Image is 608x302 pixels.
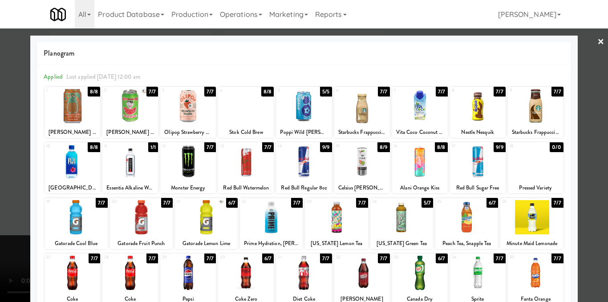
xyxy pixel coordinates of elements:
[176,238,236,249] div: Gatorade Lemon Lime
[175,238,238,249] div: Gatorade Lemon Lime
[392,127,448,138] div: Vita Coco Coconut Water
[220,254,246,261] div: 30
[551,87,563,97] div: 7/7
[508,182,563,193] div: Pressed Variety
[450,87,506,138] div: 87/7Nestle Nesquik
[262,142,274,152] div: 7/7
[437,198,467,205] div: 25
[102,127,158,138] div: [PERSON_NAME] Watermelon
[435,238,498,249] div: Peach Tea, Snapple Tea
[262,254,274,263] div: 6/7
[146,87,158,97] div: 7/7
[278,142,304,150] div: 14
[334,182,390,193] div: Celsius [PERSON_NAME]
[372,198,402,205] div: 24
[160,87,216,138] div: 37/7Olipop Strawberry Vanilla [MEDICAL_DATA] Soda
[45,127,100,138] div: [PERSON_NAME] Pineapple 12oz
[597,28,604,56] a: ×
[45,87,100,138] div: 18/8[PERSON_NAME] Pineapple 12oz
[508,87,563,138] div: 97/7Starbucks Frappuccino Chilled Mocha Coffee Drink
[104,142,130,150] div: 11
[450,182,506,193] div: Red Bull Sugar Free
[435,142,447,152] div: 8/8
[336,127,389,138] div: Starbucks Frappuccino Vanilla Coffee
[551,254,563,263] div: 7/7
[394,87,420,94] div: 7
[102,87,158,138] div: 27/7[PERSON_NAME] Watermelon
[162,254,188,261] div: 29
[161,198,173,208] div: 7/7
[320,254,332,263] div: 7/7
[276,182,332,193] div: Red Bull Regular 8oz
[220,87,246,94] div: 4
[500,198,563,249] div: 267/7Minute Maid Lemonade
[46,198,76,205] div: 19
[377,142,389,152] div: 8/9
[102,142,158,193] div: 111/1Essentia Alkaline Water
[276,87,332,138] div: 55/5Poppi Wild [PERSON_NAME]
[88,87,100,97] div: 8/8
[45,238,107,249] div: Gatorade Cool Blue
[111,238,171,249] div: Gatorade Fruit Punch
[291,198,303,208] div: 7/7
[510,87,536,94] div: 9
[175,198,238,249] div: 216/7Gatorade Lemon Lime
[510,254,536,261] div: 35
[392,87,448,138] div: 77/7Vita Coco Coconut Water
[240,238,303,249] div: Prime Hydration, [PERSON_NAME]
[89,254,100,263] div: 7/7
[204,142,216,152] div: 7/7
[162,182,215,193] div: Monster Energy
[46,127,99,138] div: [PERSON_NAME] Pineapple 12oz
[452,142,478,150] div: 17
[45,198,107,249] div: 197/7Gatorade Cool Blue
[372,238,432,249] div: [US_STATE] Green Tea
[394,254,420,261] div: 33
[370,238,433,249] div: [US_STATE] Green Tea
[277,127,330,138] div: Poppi Wild [PERSON_NAME]
[204,254,216,263] div: 7/7
[162,87,188,94] div: 3
[219,182,272,193] div: Red Bull Watermelon
[278,87,304,94] div: 5
[437,238,497,249] div: Peach Tea, Snapple Tea
[320,87,332,97] div: 5/5
[276,142,332,193] div: 149/9Red Bull Regular 8oz
[334,87,390,138] div: 67/7Starbucks Frappuccino Vanilla Coffee
[177,198,207,205] div: 21
[307,198,336,205] div: 23
[334,127,390,138] div: Starbucks Frappuccino Vanilla Coffee
[104,182,157,193] div: Essentia Alkaline Water
[502,198,532,205] div: 26
[44,47,564,60] span: Planogram
[452,254,478,261] div: 34
[509,127,562,138] div: Starbucks Frappuccino Chilled Mocha Coffee Drink
[500,238,563,249] div: Minute Maid Lemonade
[162,142,188,150] div: 12
[378,254,389,263] div: 7/7
[261,87,274,97] div: 8/8
[45,182,100,193] div: [GEOGRAPHIC_DATA]
[220,142,246,150] div: 13
[148,142,158,152] div: 1/1
[508,127,563,138] div: Starbucks Frappuccino Chilled Mocha Coffee Drink
[392,142,448,193] div: 168/8Alani Orange Kiss
[450,127,506,138] div: Nestle Nesquik
[422,198,433,208] div: 5/7
[104,127,157,138] div: [PERSON_NAME] Watermelon
[45,142,100,193] div: 108/8[GEOGRAPHIC_DATA]
[110,238,173,249] div: Gatorade Fruit Punch
[394,142,420,150] div: 16
[242,198,272,205] div: 22
[336,87,362,94] div: 6
[50,7,66,22] img: Micromart
[277,182,330,193] div: Red Bull Regular 8oz
[551,198,563,208] div: 7/7
[320,142,332,152] div: 9/9
[336,142,362,150] div: 15
[218,87,274,138] div: 48/8Stok Cold Brew
[46,254,73,261] div: 27
[276,127,332,138] div: Poppi Wild [PERSON_NAME]
[96,198,107,208] div: 7/7
[46,238,106,249] div: Gatorade Cool Blue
